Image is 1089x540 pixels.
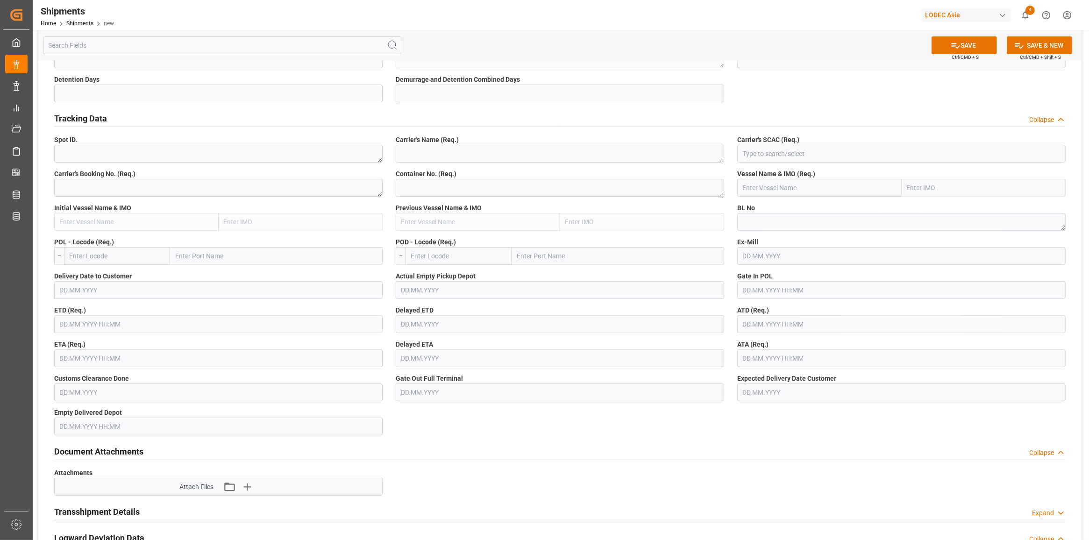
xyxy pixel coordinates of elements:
[54,408,122,418] span: Empty Delivered Depot
[560,213,725,231] input: Enter IMO
[54,384,383,401] input: DD.MM.YYYY
[41,4,114,18] div: Shipments
[737,169,815,179] span: Vessel Name & IMO (Req.)
[396,384,724,401] input: DD.MM.YYYY
[737,203,755,213] span: BL No
[737,135,799,145] span: Carrier's SCAC (Req.)
[952,54,979,61] span: Ctrl/CMD + S
[396,135,459,145] span: Carrier's Name (Req.)
[54,374,129,384] span: Customs Clearance Done
[921,8,1011,22] div: LODEC Asia
[396,349,724,367] input: DD.MM.YYYY
[54,505,140,518] h2: Transshipment Details
[396,75,520,85] span: Demurrage and Detention Combined Days
[1032,508,1054,518] div: Expand
[54,213,219,231] input: Enter Vessel Name
[737,179,902,197] input: Enter Vessel Name
[921,6,1015,24] button: LODEC Asia
[54,247,64,265] div: --
[54,306,86,315] span: ETD (Req.)
[54,340,85,349] span: ETA (Req.)
[396,237,456,247] span: POD - Locode (Req.)
[64,247,170,265] input: Enter Locode
[396,306,434,315] span: Delayed ETD
[66,20,93,27] a: Shipments
[737,281,1066,299] input: DD.MM.YYYY HH:MM
[54,75,100,85] span: Detention Days
[54,468,93,478] span: Attachments
[737,271,773,281] span: Gate In POL
[737,340,769,349] span: ATA (Req.)
[54,112,107,125] h2: Tracking Data
[1015,5,1036,26] button: show 4 new notifications
[1029,115,1054,125] div: Collapse
[180,482,214,492] span: Attach Files
[1029,448,1054,458] div: Collapse
[737,349,1066,367] input: DD.MM.YYYY HH:MM
[54,281,383,299] input: DD.MM.YYYY
[170,247,383,265] input: Enter Port Name
[737,306,769,315] span: ATD (Req.)
[54,315,383,333] input: DD.MM.YYYY HH:MM
[1025,6,1035,15] span: 4
[396,315,724,333] input: DD.MM.YYYY
[54,203,131,213] span: Initial Vessel Name & IMO
[219,213,383,231] input: Enter IMO
[737,247,1066,265] input: DD.MM.YYYY
[737,384,1066,401] input: DD.MM.YYYY
[41,20,56,27] a: Home
[406,247,512,265] input: Enter Locode
[54,271,132,281] span: Delivery Date to Customer
[396,340,433,349] span: Delayed ETA
[54,349,383,367] input: DD.MM.YYYY HH:MM
[737,237,758,247] span: Ex-Mill
[43,36,401,54] input: Search Fields
[396,271,476,281] span: Actual Empty Pickup Depot
[1007,36,1072,54] button: SAVE & NEW
[396,169,456,179] span: Container No. (Req.)
[512,247,724,265] input: Enter Port Name
[396,213,560,231] input: Enter Vessel Name
[54,418,383,435] input: DD.MM.YYYY HH:MM
[396,374,463,384] span: Gate Out Full Terminal
[396,281,724,299] input: DD.MM.YYYY
[54,445,143,458] h2: Document Attachments
[902,179,1066,197] input: Enter IMO
[396,247,406,265] div: --
[54,135,77,145] span: Spot ID.
[1036,5,1057,26] button: Help Center
[1020,54,1061,61] span: Ctrl/CMD + Shift + S
[932,36,997,54] button: SAVE
[54,237,114,247] span: POL - Locode (Req.)
[54,169,135,179] span: Carrier's Booking No. (Req.)
[737,374,836,384] span: Expected Delivery Date Customer
[396,203,482,213] span: Previous Vessel Name & IMO
[737,145,1066,163] input: Type to search/select
[737,315,1066,333] input: DD.MM.YYYY HH:MM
